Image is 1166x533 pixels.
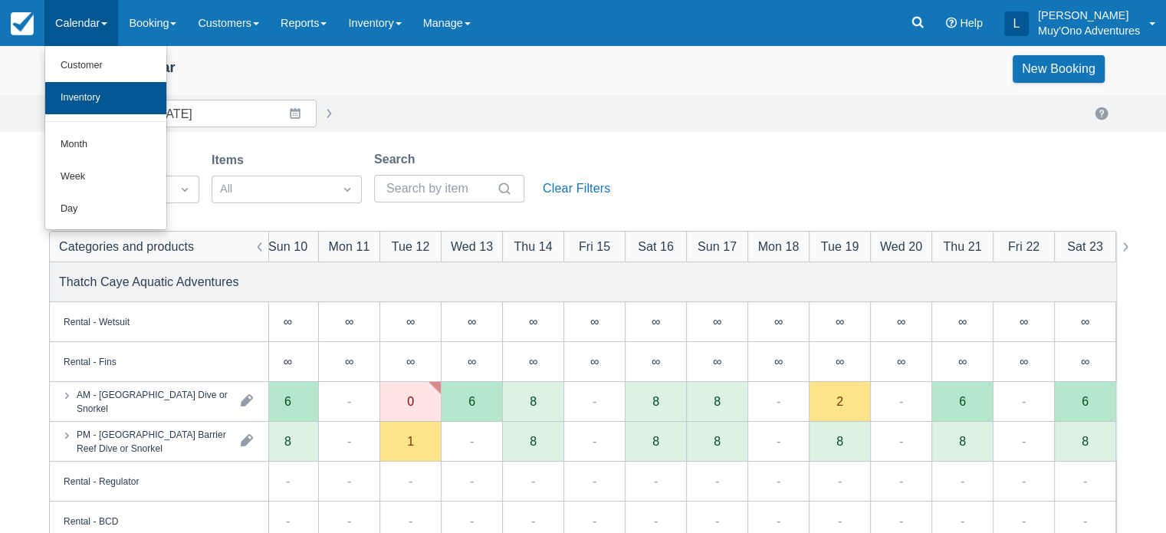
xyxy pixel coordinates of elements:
div: ∞ [809,302,870,342]
div: Wed 13 [451,237,493,255]
div: - [715,472,719,490]
button: Clear Filters [537,175,616,202]
div: ∞ [747,302,809,342]
div: - [899,472,903,490]
div: ∞ [625,302,686,342]
div: ∞ [1081,315,1089,327]
a: Day [45,193,166,225]
ul: Calendar [44,46,167,230]
div: ∞ [931,302,993,342]
div: 6 [284,395,291,407]
div: Thatch Caye Aquatic Adventures [59,272,239,291]
span: Dropdown icon [177,182,192,197]
div: - [777,432,780,450]
div: - [838,512,842,530]
div: Mon 18 [758,237,800,255]
div: ∞ [468,315,476,327]
div: ∞ [870,342,931,382]
div: - [899,432,903,450]
div: ∞ [318,342,379,382]
div: - [838,472,842,490]
div: - [286,472,290,490]
div: ∞ [870,302,931,342]
div: ∞ [931,342,993,382]
div: - [654,472,658,490]
div: 8 [284,435,291,447]
div: ∞ [1054,342,1115,382]
div: ∞ [713,355,721,367]
div: 8 [714,435,721,447]
div: Sun 17 [698,237,737,255]
div: ∞ [406,355,415,367]
div: ∞ [441,342,502,382]
div: ∞ [590,355,599,367]
div: ∞ [502,302,563,342]
div: - [777,392,780,410]
div: 8 [652,435,659,447]
div: - [409,472,412,490]
div: - [899,392,903,410]
div: L [1004,12,1029,36]
div: ∞ [897,355,905,367]
div: ∞ [502,342,563,382]
a: Month [45,129,166,161]
a: Customer [45,50,166,82]
div: - [1083,472,1087,490]
div: 6 [959,395,966,407]
div: ∞ [529,315,537,327]
div: ∞ [318,302,379,342]
div: - [593,392,596,410]
div: - [347,512,351,530]
div: - [470,472,474,490]
div: ∞ [713,315,721,327]
div: ∞ [897,315,905,327]
div: 6 [1082,395,1089,407]
div: - [593,512,596,530]
div: ∞ [1081,355,1089,367]
div: 8 [714,395,721,407]
div: 6 [468,395,475,407]
div: ∞ [652,355,660,367]
img: checkfront-main-nav-mini-logo.png [11,12,34,35]
div: Rental - BCD [64,514,118,528]
div: ∞ [993,342,1054,382]
div: Sun 10 [268,237,307,255]
div: Mon 11 [329,237,370,255]
div: ∞ [1054,302,1115,342]
div: 8 [1082,435,1089,447]
div: ∞ [590,315,599,327]
div: Sat 23 [1067,237,1103,255]
div: 8 [530,395,537,407]
div: ∞ [379,302,441,342]
div: - [1022,392,1026,410]
div: - [961,472,964,490]
div: ∞ [958,315,967,327]
a: New Booking [1013,55,1105,83]
div: - [1083,512,1087,530]
div: - [593,432,596,450]
div: ∞ [1020,315,1028,327]
div: - [347,432,351,450]
div: ∞ [345,315,353,327]
div: ∞ [993,302,1054,342]
div: - [899,512,903,530]
div: ∞ [809,342,870,382]
div: - [470,512,474,530]
div: - [777,472,780,490]
div: - [531,472,535,490]
div: 8 [652,395,659,407]
span: Dropdown icon [340,182,355,197]
p: Muy'Ono Adventures [1038,23,1140,38]
div: Tue 12 [392,237,430,255]
div: Wed 20 [880,237,922,255]
div: ∞ [529,355,537,367]
div: Fri 22 [1008,237,1040,255]
i: Help [946,18,957,28]
a: Week [45,161,166,193]
div: ∞ [284,355,292,367]
div: ∞ [257,302,318,342]
div: ∞ [836,315,844,327]
div: ∞ [284,315,292,327]
div: Tue 19 [821,237,859,255]
div: ∞ [345,355,353,367]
